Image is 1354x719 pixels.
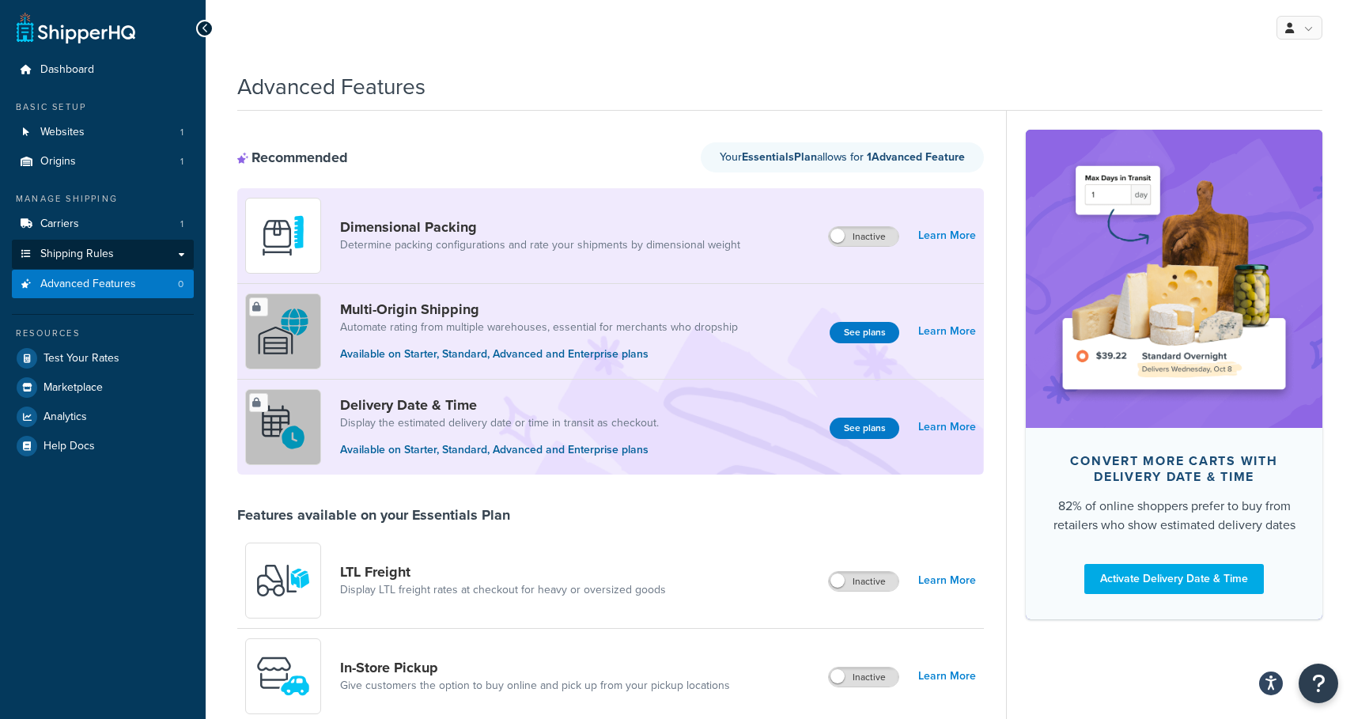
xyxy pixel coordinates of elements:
[12,403,194,431] a: Analytics
[829,572,898,591] label: Inactive
[255,649,311,704] img: wfgcfpwTIucLEAAAAASUVORK5CYII=
[237,506,510,524] div: Features available on your Essentials Plan
[340,320,738,335] a: Automate rating from multiple warehouses, essential for merchants who dropship
[12,55,194,85] a: Dashboard
[43,411,87,424] span: Analytics
[918,416,976,438] a: Learn More
[12,100,194,114] div: Basic Setup
[12,270,194,299] li: Advanced Features
[40,155,76,168] span: Origins
[1050,153,1299,403] img: feature-image-ddt-36eae7f7280da8017bfb280eaccd9c446f90b1fe08728e4019434db127062ab4.png
[40,126,85,139] span: Websites
[720,149,867,165] span: Your allows for
[340,218,740,236] a: Dimensional Packing
[43,440,95,453] span: Help Docs
[178,278,183,291] span: 0
[340,237,740,253] a: Determine packing configurations and rate your shipments by dimensional weight
[340,346,738,363] p: Available on Starter, Standard, Advanced and Enterprise plans
[12,327,194,340] div: Resources
[1051,453,1297,485] div: Convert more carts with delivery date & time
[340,415,659,431] a: Display the estimated delivery date or time in transit as checkout.
[918,225,976,247] a: Learn More
[40,278,136,291] span: Advanced Features
[12,210,194,239] li: Carriers
[1084,564,1264,594] a: Activate Delivery Date & Time
[12,118,194,147] a: Websites1
[237,71,425,102] h1: Advanced Features
[180,218,183,231] span: 1
[12,147,194,176] li: Origins
[180,155,183,168] span: 1
[829,227,898,246] label: Inactive
[340,441,659,459] p: Available on Starter, Standard, Advanced and Enterprise plans
[12,432,194,460] a: Help Docs
[12,373,194,402] a: Marketplace
[340,301,738,318] a: Multi-Origin Shipping
[255,208,311,263] img: DTVBYsAAAAAASUVORK5CYII=
[918,320,976,342] a: Learn More
[12,210,194,239] a: Carriers1
[12,147,194,176] a: Origins1
[340,563,666,581] a: LTL Freight
[829,668,898,687] label: Inactive
[918,570,976,592] a: Learn More
[830,418,899,439] button: See plans
[12,270,194,299] a: Advanced Features0
[255,553,311,608] img: y79ZsPf0fXUFUhFXDzUgf+ktZg5F2+ohG75+v3d2s1D9TjoU8PiyCIluIjV41seZevKCRuEjTPPOKHJsQcmKCXGdfprl3L4q7...
[180,126,183,139] span: 1
[12,118,194,147] li: Websites
[43,352,119,365] span: Test Your Rates
[1299,664,1338,703] button: Open Resource Center
[867,149,965,165] strong: 1 Advanced Feature
[918,665,976,687] a: Learn More
[340,582,666,598] a: Display LTL freight rates at checkout for heavy or oversized goods
[830,322,899,343] button: See plans
[12,240,194,269] a: Shipping Rules
[1051,497,1297,535] div: 82% of online shoppers prefer to buy from retailers who show estimated delivery dates
[237,149,348,166] div: Recommended
[40,63,94,77] span: Dashboard
[340,659,730,676] a: In-Store Pickup
[40,218,79,231] span: Carriers
[40,248,114,261] span: Shipping Rules
[742,149,817,165] strong: Essentials Plan
[340,396,659,414] a: Delivery Date & Time
[43,381,103,395] span: Marketplace
[340,678,730,694] a: Give customers the option to buy online and pick up from your pickup locations
[12,344,194,373] a: Test Your Rates
[12,192,194,206] div: Manage Shipping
